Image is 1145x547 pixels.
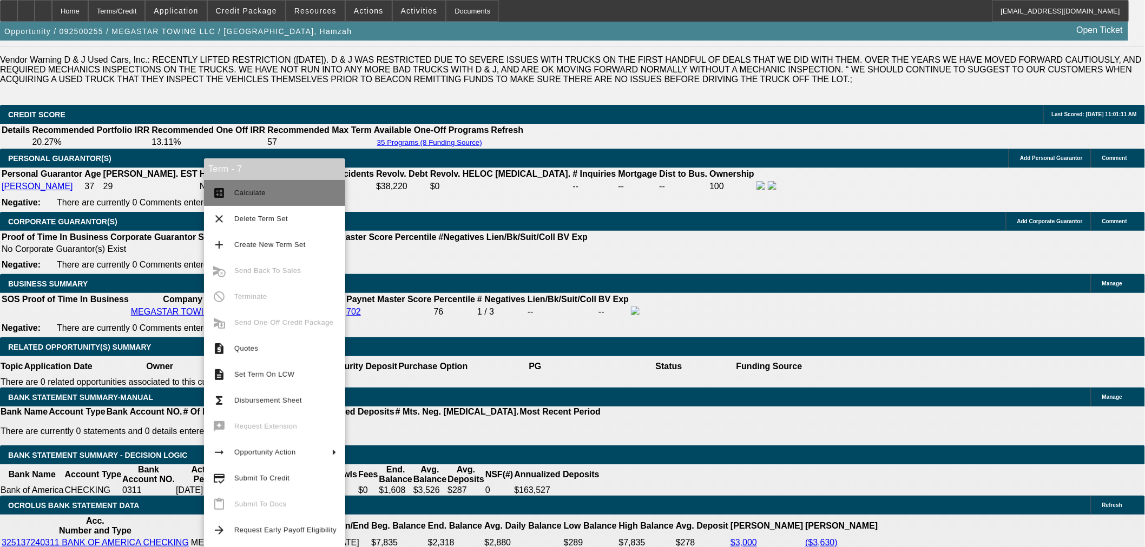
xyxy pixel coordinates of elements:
[122,485,175,496] td: 0311
[485,485,514,496] td: 0
[1102,155,1127,161] span: Comment
[519,406,601,417] th: Most Recent Period
[1102,502,1122,508] span: Refresh
[598,295,629,304] b: BV Exp
[447,464,485,485] th: Avg. Deposits
[434,295,475,304] b: Percentile
[618,516,674,536] th: High Balance
[93,356,227,377] th: Owner
[731,538,757,547] a: $3,000
[1102,394,1122,400] span: Manage
[64,464,122,485] th: Account Type
[1,294,21,305] th: SOS
[709,169,754,178] b: Ownership
[756,181,765,190] img: facebook-icon.png
[1,244,593,255] td: No Corporate Guarantor(s) Exist
[379,485,413,496] td: $1,608
[294,6,337,15] span: Resources
[730,516,804,536] th: [PERSON_NAME]
[1,125,30,136] th: Details
[8,393,153,402] span: BANK STATEMENT SUMMARY-MANUAL
[346,307,361,316] a: 702
[602,356,736,377] th: Status
[216,6,277,15] span: Credit Package
[485,464,514,485] th: NSF(#)
[2,169,82,178] b: Personal Guarantor
[447,485,485,496] td: $287
[1072,21,1127,39] a: Open Ticket
[208,1,285,21] button: Credit Package
[401,6,438,15] span: Activities
[175,464,239,485] th: Activity Period
[57,323,286,332] span: There are currently 0 Comments entered on this opportunity
[2,198,41,207] b: Negative:
[477,307,525,317] div: 1 / 3
[709,181,755,192] td: 100
[286,1,345,21] button: Resources
[48,406,106,417] th: Account Type
[805,538,838,547] a: ($3,630)
[267,125,372,136] th: Recommended Max Term
[413,485,447,496] td: $3,526
[514,464,600,485] th: Annualized Deposits
[373,125,490,136] th: Available One-Off Programs
[308,232,393,242] b: Paynet Master Score
[267,137,372,148] td: 57
[163,295,202,304] b: Company
[57,260,286,269] span: There are currently 0 Comments entered on this opportunity
[200,169,279,178] b: Home Owner Since
[175,485,239,496] td: [DATE] - [DATE]
[8,451,188,459] span: Bank Statement Summary - Decision Logic
[122,464,175,485] th: Bank Account NO.
[430,181,571,192] td: $0
[618,169,657,178] b: Mortgage
[514,485,599,495] div: $163,527
[154,6,198,15] span: Application
[1020,155,1083,161] span: Add Personal Guarantor
[660,169,708,178] b: Dist to Bus.
[1,426,601,436] p: There are currently 0 statements and 0 details entered on this opportunity
[736,356,803,377] th: Funding Source
[308,406,394,417] th: Annualized Deposits
[358,464,378,485] th: Fees
[572,169,616,178] b: # Inquiries
[64,485,122,496] td: CHECKING
[8,501,139,510] span: OCROLUS BANK STATEMENT DATA
[572,181,616,192] td: --
[183,406,235,417] th: # Of Periods
[1,232,109,243] th: Proof of Time In Business
[393,1,446,21] button: Activities
[84,169,101,178] b: Age
[477,295,525,304] b: # Negatives
[491,125,524,136] th: Refresh
[31,137,150,148] td: 20.27%
[618,181,658,192] td: --
[374,138,485,147] button: 35 Programs (8 Funding Source)
[2,182,73,191] a: [PERSON_NAME]
[486,232,555,242] b: Lien/Bk/Suit/Coll
[563,516,617,536] th: Low Balance
[8,217,117,226] span: CORPORATE GUARANTOR(S)
[439,232,485,242] b: #Negatives
[434,307,475,317] div: 76
[103,169,198,178] b: [PERSON_NAME]. EST
[379,464,413,485] th: End. Balance
[430,169,571,178] b: Revolv. HELOC [MEDICAL_DATA].
[557,232,588,242] b: BV Exp
[84,181,101,192] td: 37
[328,356,398,377] th: Security Deposit
[398,356,468,377] th: Purchase Option
[31,125,150,136] th: Recommended Portfolio IRR
[131,307,235,316] a: MEGASTAR TOWING LLC
[354,6,384,15] span: Actions
[675,516,729,536] th: Avg. Deposit
[22,294,129,305] th: Proof of Time In Business
[2,538,189,547] a: 325137240311 BANK OF AMERICA CHECKING
[106,406,183,417] th: Bank Account NO.
[659,181,708,192] td: --
[8,154,111,163] span: PERSONAL GUARANTOR(S)
[768,181,777,190] img: linkedin-icon.png
[57,198,286,207] span: There are currently 0 Comments entered on this opportunity
[1017,218,1083,224] span: Add Corporate Guarantor
[8,279,88,288] span: BUSINESS SUMMARY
